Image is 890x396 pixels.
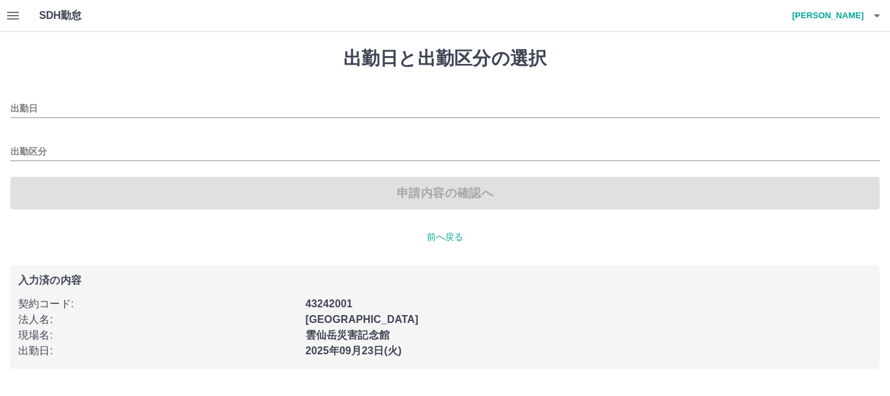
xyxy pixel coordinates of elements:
p: 入力済の内容 [18,275,872,286]
h1: 出勤日と出勤区分の選択 [10,48,880,70]
p: 現場名 : [18,327,298,343]
b: 雲仙岳災害記念館 [306,329,390,341]
p: 法人名 : [18,312,298,327]
b: 2025年09月23日(火) [306,345,402,356]
b: [GEOGRAPHIC_DATA] [306,314,419,325]
p: 出勤日 : [18,343,298,359]
p: 前へ戻る [10,230,880,244]
b: 43242001 [306,298,352,309]
p: 契約コード : [18,296,298,312]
